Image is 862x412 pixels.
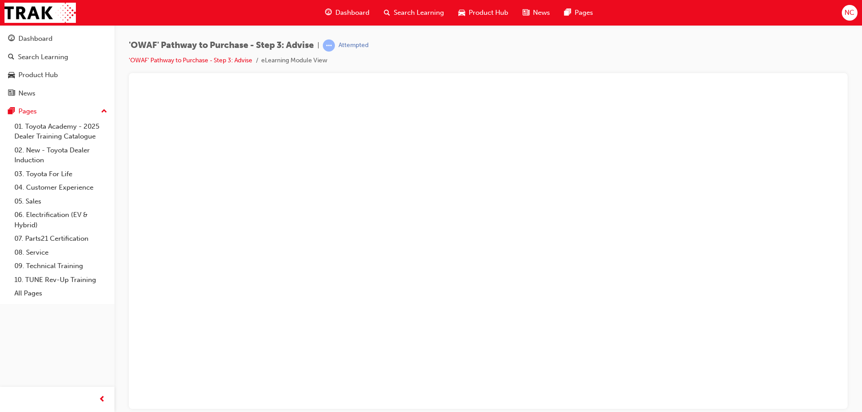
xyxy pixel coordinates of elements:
a: 04. Customer Experience [11,181,111,195]
img: Trak [4,3,76,23]
span: prev-icon [99,394,106,405]
div: Attempted [339,41,369,50]
a: 07. Parts21 Certification [11,232,111,246]
div: Dashboard [18,34,53,44]
span: NC [844,8,854,18]
div: Product Hub [18,70,58,80]
span: search-icon [8,53,14,61]
a: All Pages [11,286,111,300]
a: search-iconSearch Learning [377,4,451,22]
button: NC [842,5,858,21]
a: 'OWAF' Pathway to Purchase - Step 3: Advise [129,56,252,64]
button: Pages [4,103,111,120]
span: Dashboard [335,8,369,18]
span: Product Hub [469,8,508,18]
span: news-icon [523,7,529,18]
span: Pages [575,8,593,18]
a: car-iconProduct Hub [451,4,515,22]
span: guage-icon [325,7,332,18]
a: Product Hub [4,67,111,83]
a: Dashboard [4,30,111,47]
span: car-icon [458,7,465,18]
a: 10. TUNE Rev-Up Training [11,273,111,287]
span: pages-icon [8,108,15,116]
a: 06. Electrification (EV & Hybrid) [11,208,111,232]
div: Pages [18,106,37,117]
span: pages-icon [564,7,571,18]
a: 01. Toyota Academy - 2025 Dealer Training Catalogue [11,120,111,143]
span: car-icon [8,71,15,79]
a: pages-iconPages [557,4,600,22]
a: News [4,85,111,102]
span: up-icon [101,106,107,117]
li: eLearning Module View [261,56,327,66]
span: 'OWAF' Pathway to Purchase - Step 3: Advise [129,40,314,51]
a: guage-iconDashboard [318,4,377,22]
button: DashboardSearch LearningProduct HubNews [4,29,111,103]
span: news-icon [8,90,15,98]
a: Search Learning [4,49,111,65]
span: News [533,8,550,18]
div: News [18,88,35,99]
a: 02. New - Toyota Dealer Induction [11,143,111,167]
a: 03. Toyota For Life [11,167,111,181]
span: Search Learning [394,8,444,18]
span: search-icon [384,7,390,18]
a: news-iconNews [515,4,557,22]
span: guage-icon [8,35,15,43]
span: | [317,40,319,51]
span: learningRecordVerb_ATTEMPT-icon [323,39,335,52]
a: 05. Sales [11,195,111,208]
div: Search Learning [18,52,68,62]
a: 09. Technical Training [11,259,111,273]
a: 08. Service [11,246,111,260]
